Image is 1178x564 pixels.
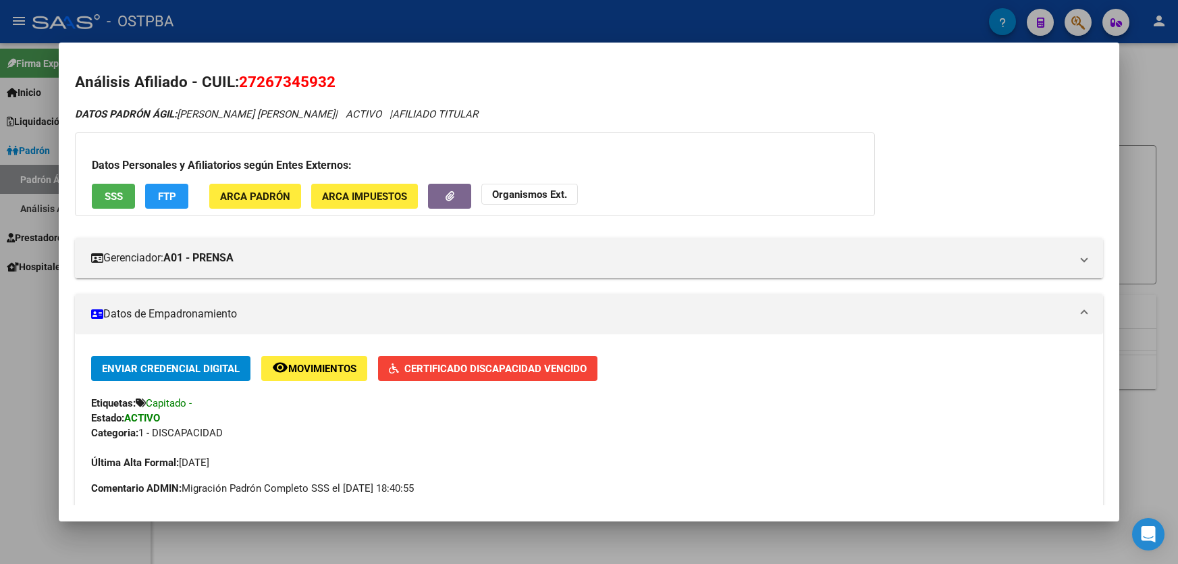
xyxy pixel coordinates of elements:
button: SSS [92,184,135,209]
mat-icon: remove_red_eye [272,359,288,376]
i: | ACTIVO | [75,108,478,120]
h3: Datos Personales y Afiliatorios según Entes Externos: [92,157,858,174]
strong: ACTIVO [124,412,160,424]
strong: A01 - PRENSA [163,250,234,266]
span: Capitado - [146,397,192,409]
button: FTP [145,184,188,209]
mat-panel-title: Datos de Empadronamiento [91,306,1071,322]
span: [DATE] [91,457,209,469]
span: Enviar Credencial Digital [102,363,240,375]
span: FTP [158,190,176,203]
strong: Etiquetas: [91,397,136,409]
span: Movimientos [288,363,356,375]
div: 1 - DISCAPACIDAD [91,426,1087,440]
button: ARCA Padrón [209,184,301,209]
span: 27267345932 [239,73,336,91]
button: Enviar Credencial Digital [91,356,250,381]
strong: Categoria: [91,427,138,439]
span: Migración Padrón Completo SSS el [DATE] 18:40:55 [91,481,414,496]
span: AFILIADO TITULAR [392,108,478,120]
mat-expansion-panel-header: Datos de Empadronamiento [75,294,1103,334]
mat-expansion-panel-header: Gerenciador:A01 - PRENSA [75,238,1103,278]
strong: DATOS PADRÓN ÁGIL: [75,108,177,120]
span: [PERSON_NAME] [PERSON_NAME] [75,108,335,120]
h2: Análisis Afiliado - CUIL: [75,71,1103,94]
button: ARCA Impuestos [311,184,418,209]
span: ARCA Padrón [220,190,290,203]
strong: Última Alta Formal: [91,457,179,469]
span: Certificado Discapacidad Vencido [404,363,587,375]
strong: Comentario ADMIN: [91,482,182,494]
mat-panel-title: Gerenciador: [91,250,1071,266]
strong: Organismos Ext. [492,188,567,201]
button: Certificado Discapacidad Vencido [378,356,597,381]
span: SSS [105,190,123,203]
div: Open Intercom Messenger [1132,518,1164,550]
button: Organismos Ext. [481,184,578,205]
span: ARCA Impuestos [322,190,407,203]
strong: Estado: [91,412,124,424]
button: Movimientos [261,356,367,381]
